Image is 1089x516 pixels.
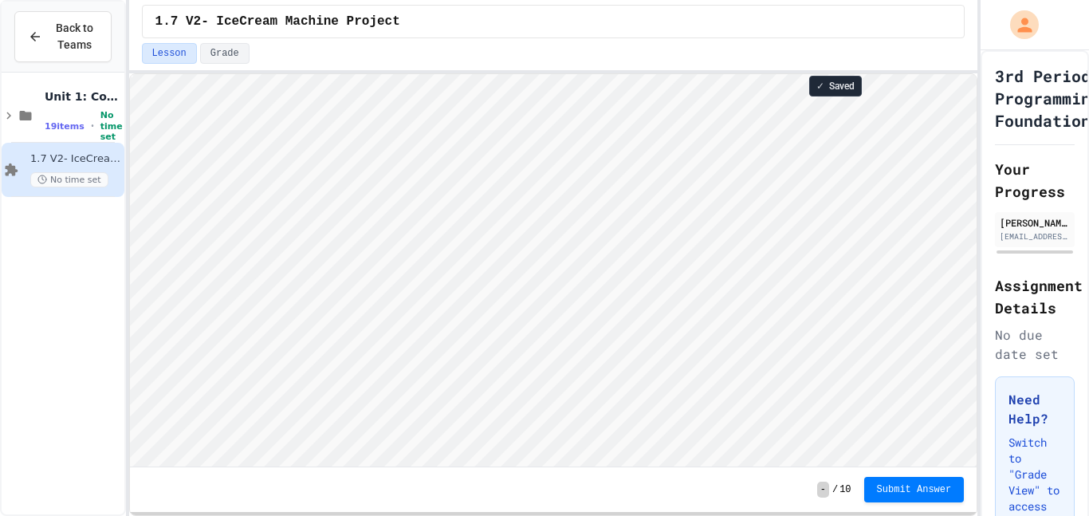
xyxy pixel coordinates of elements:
span: Unit 1: Computational Thinking & Problem Solving [45,89,121,104]
div: [EMAIL_ADDRESS][DOMAIN_NAME] [1000,230,1070,242]
iframe: Snap! Programming Environment [130,74,977,467]
span: ✓ [816,80,824,93]
span: Saved [829,80,855,93]
button: Submit Answer [864,477,965,502]
span: 1.7 V2- IceCream Machine Project [30,152,121,166]
span: Back to Teams [52,20,98,53]
div: My Account [993,6,1043,43]
span: / [832,483,838,496]
span: Submit Answer [877,483,952,496]
button: Grade [200,43,250,64]
span: 19 items [45,121,85,132]
h3: Need Help? [1008,390,1061,428]
button: Back to Teams [14,11,112,62]
h2: Assignment Details [995,274,1075,319]
span: - [817,482,829,498]
span: No time set [100,110,123,142]
span: 1.7 V2- IceCream Machine Project [155,12,400,31]
h2: Your Progress [995,158,1075,203]
span: No time set [30,172,108,187]
span: 10 [839,483,851,496]
div: [PERSON_NAME] [1000,215,1070,230]
button: Lesson [142,43,197,64]
div: No due date set [995,325,1075,364]
span: • [91,120,94,132]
